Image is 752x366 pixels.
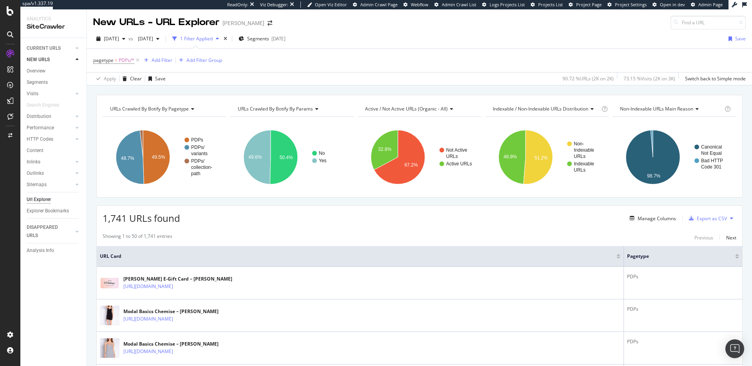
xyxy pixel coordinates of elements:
div: [PERSON_NAME] E-Gift Card – [PERSON_NAME] [123,275,232,283]
div: Distribution [27,112,51,121]
button: Switch back to Simple mode [682,72,746,85]
button: Segments[DATE] [235,33,289,45]
div: NEW URLS [27,56,50,64]
div: times [222,35,229,43]
a: Outlinks [27,169,73,178]
div: Manage Columns [638,215,676,222]
img: main image [100,333,119,363]
a: Logs Projects List [482,2,525,8]
text: 51.2% [534,155,548,161]
text: 48.7% [121,156,134,161]
div: A chart. [230,123,353,191]
a: Content [27,147,81,155]
div: New URLs - URL Explorer [93,16,219,29]
text: Bad HTTP [701,158,723,163]
span: Admin Crawl Page [360,2,398,7]
text: 48.8% [503,154,517,159]
button: Previous [694,233,713,242]
div: Add Filter [152,57,172,63]
span: Projects List [538,2,563,7]
div: 1 Filter Applied [180,35,213,42]
div: arrow-right-arrow-left [268,20,272,26]
a: Search Engines [27,101,67,109]
text: Yes [319,158,327,163]
span: URLs Crawled By Botify By params [238,105,313,112]
span: Webflow [411,2,428,7]
div: HTTP Codes [27,135,53,143]
span: PDPs/* [119,55,134,66]
text: Active URLs [446,161,472,167]
button: Manage Columns [627,214,676,223]
div: PDPs [627,306,739,313]
div: Previous [694,234,713,241]
span: Open Viz Editor [315,2,347,7]
div: PDPs [627,338,739,345]
svg: A chart. [485,123,608,191]
div: Performance [27,124,54,132]
span: URLs Crawled By Botify By pagetype [110,105,189,112]
text: Not Active [446,147,467,153]
text: Not Equal [701,150,722,156]
a: DISAPPEARED URLS [27,223,73,240]
svg: A chart. [613,123,735,191]
text: 49.5% [152,154,165,160]
div: [DATE] [271,35,286,42]
div: Showing 1 to 50 of 1,741 entries [103,233,172,242]
h4: URLs Crawled By Botify By params [236,103,347,115]
a: [URL][DOMAIN_NAME] [123,283,173,290]
div: Explorer Bookmarks [27,207,69,215]
svg: A chart. [103,123,225,191]
span: = [115,57,117,63]
button: Apply [93,72,116,85]
div: Next [726,234,736,241]
button: Add Filter [141,56,172,65]
text: 49.6% [248,154,262,160]
div: Save [155,75,166,82]
div: DISAPPEARED URLS [27,223,66,240]
a: [URL][DOMAIN_NAME] [123,348,173,355]
div: PDPs [627,273,739,280]
div: Modal Basics Chemise – [PERSON_NAME] [123,341,219,348]
div: 90.72 % URLs ( 2K on 2K ) [562,75,614,82]
a: NEW URLS [27,56,73,64]
span: Active / Not Active URLs (organic - all) [365,105,448,112]
a: Webflow [403,2,428,8]
text: PDPs [191,137,203,143]
h4: Indexable / Non-Indexable URLs Distribution [491,103,600,115]
text: 98.7% [647,173,660,179]
div: Viz Debugger: [260,2,288,8]
div: ReadOnly: [227,2,248,8]
a: Segments [27,78,81,87]
div: Sitemaps [27,181,47,189]
text: Non- [574,141,584,147]
a: Project Page [569,2,602,8]
div: Save [735,35,746,42]
div: Inlinks [27,158,40,166]
text: PDPs/ [191,145,205,150]
button: Next [726,233,736,242]
span: Project Settings [615,2,647,7]
div: Search Engines [27,101,59,109]
button: Save [145,72,166,85]
span: 2025 Sep. 5th [135,35,153,42]
a: Open in dev [653,2,685,8]
div: Segments [27,78,48,87]
text: 67.2% [405,162,418,168]
a: Explorer Bookmarks [27,207,81,215]
text: PDPs/ [191,158,205,164]
span: Segments [247,35,269,42]
span: Indexable / Non-Indexable URLs distribution [493,105,588,112]
text: URLs [574,167,586,173]
img: main image [100,301,119,330]
div: Analytics [27,16,80,22]
text: 50.4% [279,155,293,160]
img: main image [100,277,119,290]
div: CURRENT URLS [27,44,61,53]
div: Switch back to Simple mode [685,75,746,82]
text: URLs [446,154,458,159]
button: Export as CSV [686,212,727,225]
h4: Active / Not Active URLs [363,103,474,115]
